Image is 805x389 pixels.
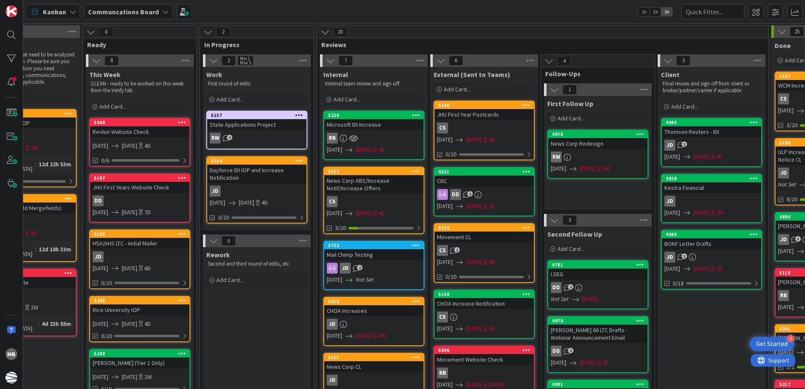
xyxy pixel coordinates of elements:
div: 5157 [211,112,307,118]
span: Add Card... [216,276,243,284]
span: 7 [339,56,353,66]
div: Movement Website Check [434,354,534,365]
span: [DATE] [778,303,794,312]
div: 5196 [434,101,534,109]
span: [DATE] [466,324,482,333]
span: [DATE] [122,208,137,217]
div: 4D [144,320,151,328]
span: Ready [87,40,186,49]
span: 6/20 [786,195,797,204]
div: JD [327,319,338,330]
span: 3 [562,215,577,225]
div: 5156 [434,224,534,232]
span: [DATE] [778,247,794,256]
span: 1 [682,253,687,259]
div: 5151 [324,354,424,361]
span: [DATE] [693,264,709,273]
div: 5220Microsoft IDI Increase [324,112,424,130]
div: [PERSON_NAME] 66 LTC Drafts - Webinar Announcement Email [548,325,648,343]
div: 2M [31,144,38,152]
i: Not Set [551,295,569,303]
span: 1 [454,247,460,253]
div: BOKF Letter Drafts [662,238,761,249]
div: 6D [144,264,151,273]
span: [DATE] [551,358,566,367]
div: CHOA Increase Notification [434,298,534,309]
div: 5196JHU First Year Postcards [434,101,534,120]
div: Get Started [756,340,788,348]
span: [DATE] [327,275,342,284]
div: CS [434,245,534,256]
div: RW [548,152,648,163]
div: RB [324,133,424,144]
div: Dayforce IDI IOP and Increase Notification [207,165,307,183]
div: 4781 [552,262,648,268]
div: CHOA Increases [324,305,424,316]
div: 7D [144,208,151,217]
div: 4928Kestra Financial [662,175,761,193]
span: 2 [568,348,573,353]
div: DD [93,195,104,206]
div: DD [548,346,648,357]
span: [DATE] [437,202,453,210]
div: 4W [379,331,386,340]
span: 0/18 [673,279,684,288]
div: JD [324,319,424,330]
div: 12d 18h 33m [37,245,73,254]
span: [DATE] [239,198,254,207]
div: 5157State Applications Project [207,112,307,130]
div: JHU First Years Website Check [90,182,189,193]
span: 8 [99,27,113,37]
span: [DATE] [93,141,108,150]
div: RB [437,368,448,378]
div: 5152News Corp ABS/Increase Notif/Increase Offers [324,168,424,194]
span: [DATE] [356,331,371,340]
div: State Applications Project [207,119,307,130]
div: 4988BOKF Letter Drafts [662,231,761,249]
div: 5151News Corp CL [324,354,424,372]
span: Second Follow Up [547,230,602,238]
div: 5048 [94,120,189,125]
span: 4 [557,56,571,66]
div: JD [778,168,789,179]
div: News Corp CL [324,361,424,372]
div: DD [450,189,461,200]
div: 5197JHU First Years Website Check [90,174,189,193]
span: [DATE] [466,380,482,389]
div: [PERSON_NAME] (Tier 1 Only) [90,357,189,368]
span: [DATE] [437,324,453,333]
div: 2W [144,373,152,381]
div: 2W [31,303,38,312]
span: 2 [357,265,363,270]
div: 5154 [207,157,307,165]
p: Internal team review and sign off. [325,80,423,87]
div: CS [778,93,789,104]
div: 5197 [90,174,189,182]
span: 1 [562,85,577,95]
div: 5248 [90,297,189,304]
div: Mail Chimp Testing [324,249,424,260]
b: Communcations Board [88,8,159,16]
div: 5248Rice University IOP [90,297,189,315]
div: 5248 [94,298,189,304]
span: Done [775,41,791,50]
span: Add Card... [557,115,584,122]
span: This Week [89,70,120,79]
div: Microsoft IDI Increase [324,119,424,130]
span: 3 [676,56,690,66]
span: Add Card... [333,96,360,103]
span: First Follow Up [547,99,593,108]
div: 4970[PERSON_NAME] 66 LTC Drafts - Webinar Announcement Email [548,317,648,343]
div: CS [437,245,448,256]
span: [DATE] [466,202,482,210]
span: 2 [216,27,230,37]
div: 4986 [666,120,761,125]
div: CS [324,196,424,207]
div: 5156 [438,225,534,231]
div: 5156Movement CL [434,224,534,242]
span: 2 [221,56,236,66]
div: CS [437,312,448,322]
span: [DATE] [693,208,709,217]
span: [DATE] [327,145,342,154]
div: 4978News Corp Redesign [548,131,648,149]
